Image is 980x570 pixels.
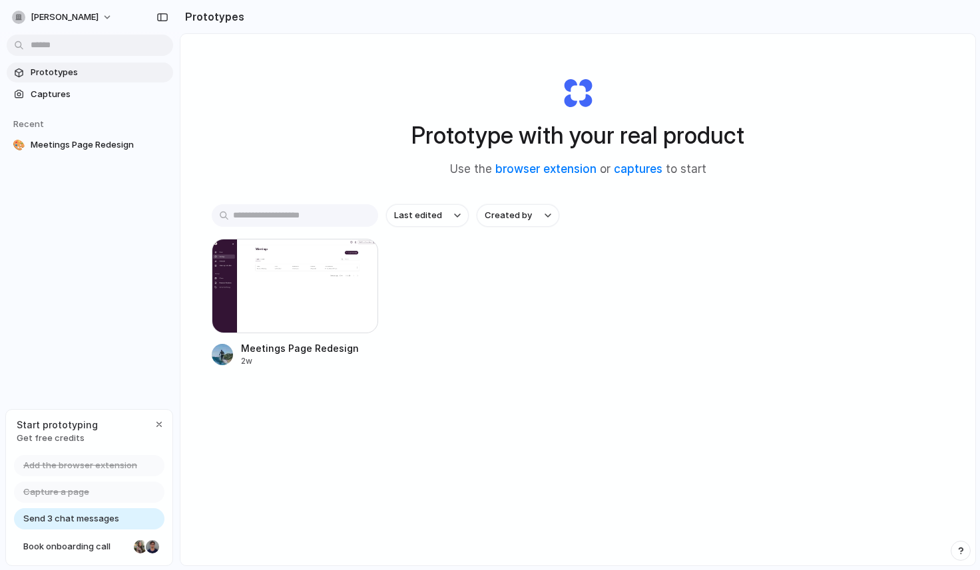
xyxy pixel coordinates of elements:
div: 🎨 [12,138,25,152]
span: Created by [485,209,532,222]
span: [PERSON_NAME] [31,11,99,24]
h2: Prototypes [180,9,244,25]
span: Last edited [394,209,442,222]
a: browser extension [495,162,597,176]
span: Recent [13,118,44,129]
a: captures [614,162,662,176]
a: 🎨Meetings Page Redesign [7,135,173,155]
span: Meetings Page Redesign [31,138,168,152]
button: Last edited [386,204,469,227]
span: Meetings Page Redesign [241,341,378,355]
h1: Prototype with your real product [411,118,744,153]
a: Captures [7,84,173,104]
div: Nicole Kubica [132,539,148,555]
span: Prototypes [31,66,168,79]
button: [PERSON_NAME] [7,7,119,28]
span: Use the or to start [450,161,706,178]
div: Christian Iacullo [144,539,160,555]
span: Capture a page [23,486,89,499]
span: Book onboarding call [23,540,128,553]
a: Book onboarding call [14,536,164,557]
span: Start prototyping [17,418,98,432]
span: Get free credits [17,432,98,445]
div: 2w [241,355,378,367]
span: Captures [31,88,168,101]
a: Meetings Page RedesignMeetings Page Redesign2w [212,239,378,367]
button: Created by [477,204,559,227]
span: Add the browser extension [23,459,137,472]
a: Prototypes [7,63,173,82]
span: Send 3 chat messages [23,512,119,525]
